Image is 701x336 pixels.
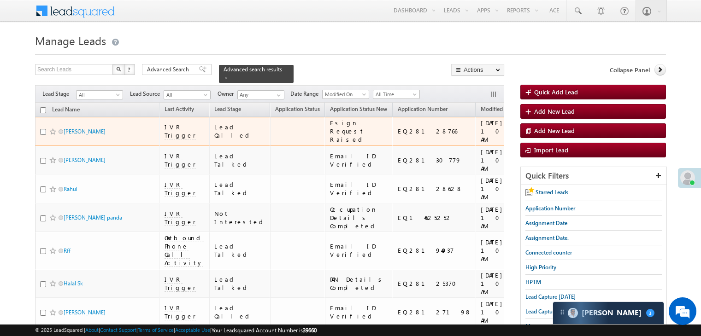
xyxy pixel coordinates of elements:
div: Email ID Verified [330,304,389,320]
span: Application Status [275,105,320,112]
span: HPTM [525,278,541,285]
div: Email ID Verified [330,242,389,259]
span: All Time [373,90,417,98]
span: IVR Trigger [165,304,196,320]
a: Rff [64,247,71,254]
span: Carter [582,308,642,317]
span: Assignment Date [525,220,567,226]
a: [PERSON_NAME] [64,156,106,163]
div: [DATE] 10:01 AM [481,300,537,324]
a: Terms of Service [138,327,174,333]
span: Modified On [323,90,366,98]
a: Lead Name [47,104,84,116]
a: All [76,90,123,99]
div: Email ID Verified [330,180,389,197]
div: [DATE] 10:04 AM [481,119,537,144]
span: Advanced Search [147,65,192,74]
span: Outbound Phone Call Activity [165,234,204,267]
a: Rahul [64,185,77,192]
span: Owner [218,90,237,98]
a: [PERSON_NAME] [64,309,106,316]
a: Application Number [393,104,452,116]
div: EQ14625252 [398,214,471,222]
a: [PERSON_NAME] panda [64,214,122,221]
input: Type to Search [237,90,284,99]
span: Collapse Panel [610,66,650,74]
span: Add New Lead [534,107,575,115]
div: Lead Called [214,123,266,139]
span: All [164,91,208,99]
span: IVR Trigger [165,180,196,197]
span: Add New Lead [534,127,575,134]
div: Lead Called [214,304,266,320]
div: EQ28127198 [398,308,471,316]
img: carter-drag [559,308,566,316]
div: Quick Filters [521,167,666,185]
a: Lead Stage [210,104,246,116]
span: Starred Leads [536,189,568,196]
div: Lead Talked [214,275,266,292]
div: [DATE] 10:03 AM [481,176,537,201]
span: Assignment Date. [525,234,569,241]
div: Occupation Details Completed [330,205,389,230]
a: Modified On [476,104,516,116]
div: EQ28130779 [398,156,471,164]
span: Application Status New [330,105,387,112]
div: Lead Talked [214,152,266,168]
img: Search [116,67,121,71]
span: 39660 [303,327,317,334]
a: Contact Support [100,327,136,333]
div: [DATE] 10:04 AM [481,148,537,173]
div: Email ID Verified [330,152,389,168]
span: Advanced search results [224,66,282,73]
div: EQ28125370 [398,279,471,288]
span: Modified On [481,105,512,112]
div: [DATE] 10:01 AM [481,271,537,296]
span: Lead Source [130,90,164,98]
a: Application Status New [325,104,392,116]
span: Lead Stage [42,90,76,98]
span: Lead Capture [DATE] [525,308,576,315]
span: Messages [525,323,549,330]
span: All [77,91,120,99]
span: Lead Capture [DATE] [525,293,576,300]
span: IVR Trigger [165,275,196,292]
button: Actions [451,64,504,75]
div: Lead Talked [214,242,266,259]
a: Application Status [271,104,324,116]
span: Date Range [290,90,322,98]
span: Quick Add Lead [534,88,578,96]
div: EQ28194937 [398,246,471,255]
span: ? [128,65,132,73]
span: Connected counter [525,249,572,256]
a: About [85,327,99,333]
span: Application Number [525,205,575,212]
span: Manage Leads [35,33,106,48]
span: High Priority [525,264,556,271]
div: [DATE] 10:02 AM [481,238,537,263]
span: Application Number [398,105,448,112]
a: Modified On [322,90,369,99]
span: IVR Trigger [165,209,196,226]
div: carter-dragCarter[PERSON_NAME]3 [553,301,664,324]
a: Last Activity [160,104,199,116]
a: All Time [373,90,420,99]
a: All [164,90,211,99]
div: [DATE] 10:02 AM [481,205,537,230]
div: EQ28128628 [398,185,471,193]
span: Lead Stage [214,105,241,112]
span: IVR Trigger [165,152,196,168]
span: © 2025 LeadSquared | | | | | [35,326,317,335]
span: Import Lead [534,146,568,154]
div: Esign Request Raised [330,119,389,144]
div: PAN Details Completed [330,275,389,292]
a: Show All Items [272,91,283,100]
div: Lead Talked [214,180,266,197]
a: [PERSON_NAME] [64,128,106,135]
img: Carter [568,308,578,318]
span: Your Leadsquared Account Number is [212,327,317,334]
a: Acceptable Use [175,327,210,333]
input: Check all records [40,107,46,113]
div: Not Interested [214,209,266,226]
a: Halal Sk [64,280,83,287]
